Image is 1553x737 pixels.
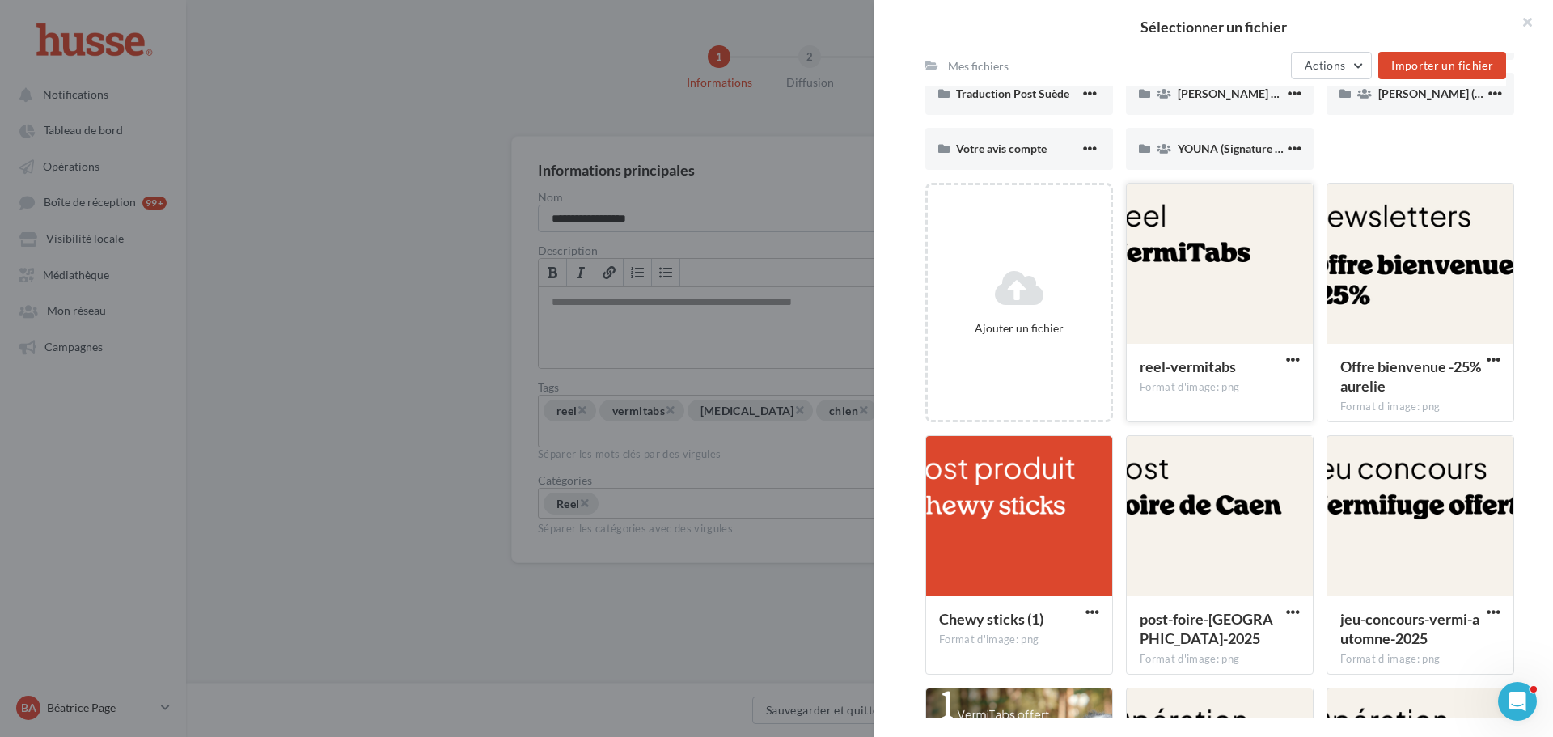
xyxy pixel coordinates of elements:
[934,320,1104,337] div: Ajouter un fichier
[1140,380,1300,395] div: Format d'image: png
[1140,610,1273,647] span: post-foire-caen-2025
[1178,87,1509,100] span: [PERSON_NAME] ET [PERSON_NAME] ( Signature personnalisée)
[1140,358,1236,375] span: reel-vermitabs
[1291,52,1372,79] button: Actions
[1391,58,1493,72] span: Importer un fichier
[1340,610,1479,647] span: jeu-concours-vermi-automne-2025
[1340,400,1500,414] div: Format d'image: png
[939,633,1099,647] div: Format d'image: png
[1305,58,1345,72] span: Actions
[1340,358,1481,395] span: Offre bienvenue -25% aurelie
[939,610,1043,628] span: Chewy sticks (1)
[899,19,1527,34] h2: Sélectionner un fichier
[1498,682,1537,721] iframe: Intercom live chat
[956,87,1069,100] span: Traduction Post Suède
[1178,142,1348,155] span: YOUNA (Signature personnalisée)
[1378,52,1506,79] button: Importer un fichier
[1340,652,1500,667] div: Format d'image: png
[1140,652,1300,667] div: Format d'image: png
[956,142,1047,155] span: Votre avis compte
[948,58,1009,74] div: Mes fichiers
